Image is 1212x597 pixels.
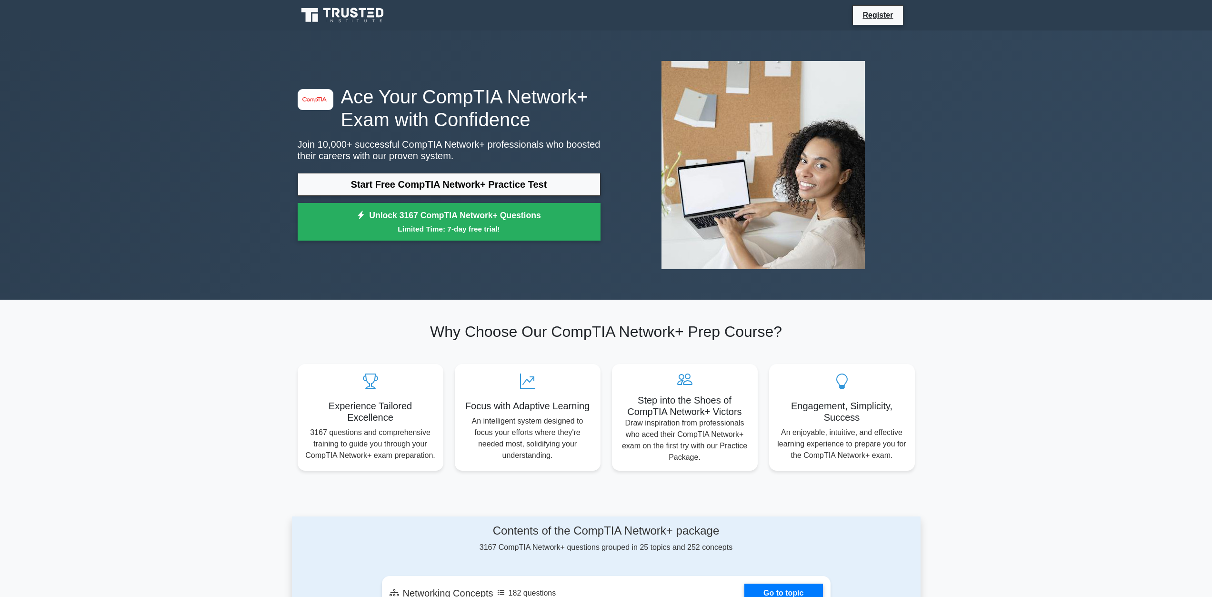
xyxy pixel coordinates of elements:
[305,427,436,461] p: 3167 questions and comprehensive training to guide you through your CompTIA Network+ exam prepara...
[462,415,593,461] p: An intelligent system designed to focus your efforts where they're needed most, solidifying your ...
[777,400,907,423] h5: Engagement, Simplicity, Success
[298,203,601,241] a: Unlock 3167 CompTIA Network+ QuestionsLimited Time: 7-day free trial!
[382,524,831,538] h4: Contents of the CompTIA Network+ package
[298,139,601,162] p: Join 10,000+ successful CompTIA Network+ professionals who boosted their careers with our proven ...
[310,223,589,234] small: Limited Time: 7-day free trial!
[462,400,593,412] h5: Focus with Adaptive Learning
[777,427,907,461] p: An enjoyable, intuitive, and effective learning experience to prepare you for the CompTIA Network...
[305,400,436,423] h5: Experience Tailored Excellence
[298,323,915,341] h2: Why Choose Our CompTIA Network+ Prep Course?
[298,173,601,196] a: Start Free CompTIA Network+ Practice Test
[620,417,750,463] p: Draw inspiration from professionals who aced their CompTIA Network+ exam on the first try with ou...
[382,524,831,553] div: 3167 CompTIA Network+ questions grouped in 25 topics and 252 concepts
[298,85,601,131] h1: Ace Your CompTIA Network+ Exam with Confidence
[620,395,750,417] h5: Step into the Shoes of CompTIA Network+ Victors
[857,9,899,21] a: Register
